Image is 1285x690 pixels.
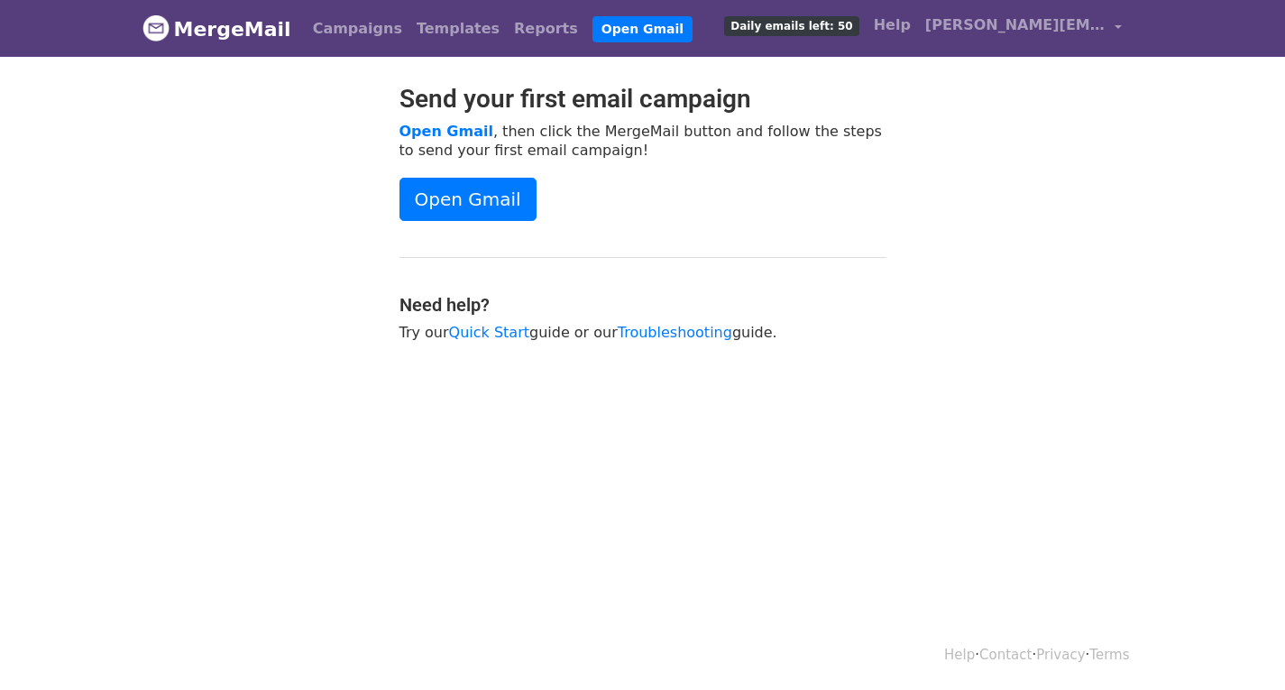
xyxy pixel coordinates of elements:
a: Contact [979,647,1032,663]
a: [PERSON_NAME][EMAIL_ADDRESS][PERSON_NAME][DOMAIN_NAME] [918,7,1129,50]
a: Open Gmail [399,178,537,221]
a: Open Gmail [399,123,493,140]
span: Daily emails left: 50 [724,16,858,36]
a: Daily emails left: 50 [717,7,866,43]
a: Quick Start [449,324,529,341]
p: Try our guide or our guide. [399,323,886,342]
a: Privacy [1036,647,1085,663]
h2: Send your first email campaign [399,84,886,115]
a: Terms [1089,647,1129,663]
p: , then click the MergeMail button and follow the steps to send your first email campaign! [399,122,886,160]
a: Templates [409,11,507,47]
h4: Need help? [399,294,886,316]
a: Help [944,647,975,663]
a: Reports [507,11,585,47]
a: Help [867,7,918,43]
img: MergeMail logo [142,14,170,41]
a: Campaigns [306,11,409,47]
iframe: Chat Widget [1195,603,1285,690]
a: Troubleshooting [618,324,732,341]
span: [PERSON_NAME][EMAIL_ADDRESS][PERSON_NAME][DOMAIN_NAME] [925,14,1106,36]
a: MergeMail [142,10,291,48]
a: Open Gmail [592,16,693,42]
